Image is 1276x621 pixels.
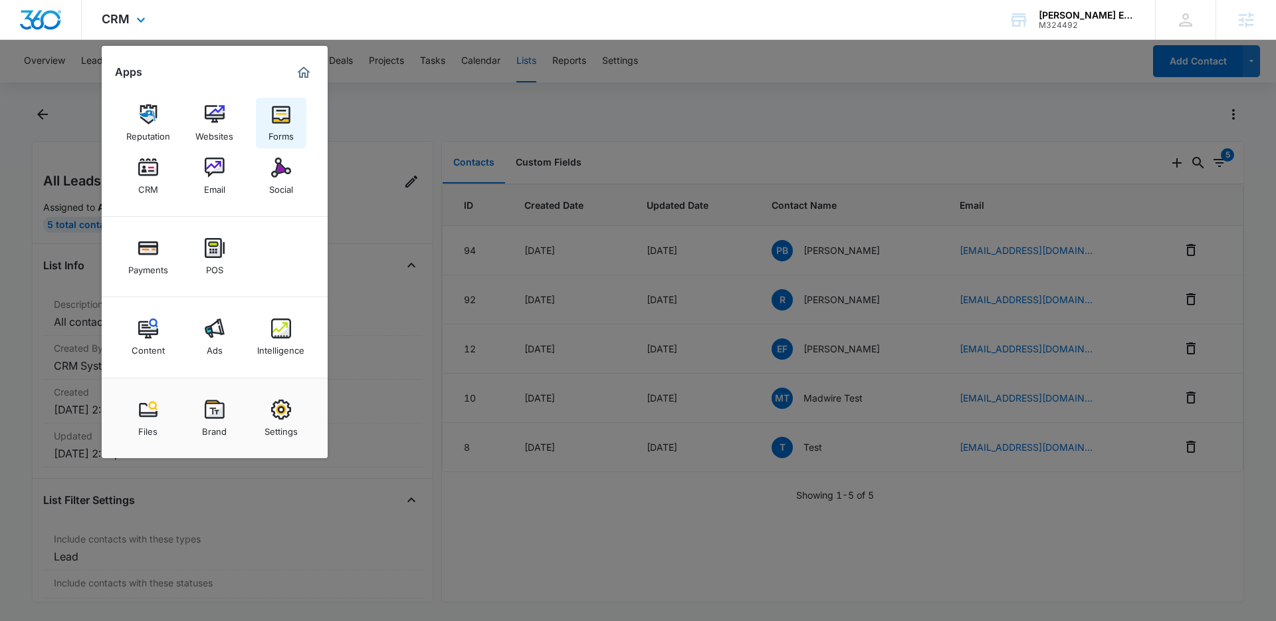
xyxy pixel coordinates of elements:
[1039,10,1136,21] div: account name
[115,66,142,78] h2: Apps
[256,98,306,148] a: Forms
[256,151,306,201] a: Social
[123,98,173,148] a: Reputation
[202,420,227,437] div: Brand
[257,338,304,356] div: Intelligence
[102,12,130,26] span: CRM
[126,124,170,142] div: Reputation
[123,231,173,282] a: Payments
[207,338,223,356] div: Ads
[189,231,240,282] a: POS
[138,420,158,437] div: Files
[204,178,225,195] div: Email
[189,151,240,201] a: Email
[123,151,173,201] a: CRM
[123,393,173,443] a: Files
[1039,21,1136,30] div: account id
[189,393,240,443] a: Brand
[138,178,158,195] div: CRM
[256,393,306,443] a: Settings
[128,258,168,275] div: Payments
[265,420,298,437] div: Settings
[132,338,165,356] div: Content
[293,62,314,83] a: Marketing 360® Dashboard
[256,312,306,362] a: Intelligence
[206,258,223,275] div: POS
[195,124,233,142] div: Websites
[189,98,240,148] a: Websites
[123,312,173,362] a: Content
[269,178,293,195] div: Social
[268,124,294,142] div: Forms
[189,312,240,362] a: Ads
